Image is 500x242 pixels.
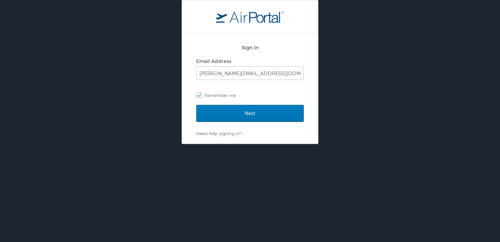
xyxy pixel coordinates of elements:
[196,58,231,64] label: Email Address
[196,44,304,51] h2: Sign In
[216,11,284,23] img: logo
[196,105,304,122] input: Next
[196,90,304,100] label: Remember me
[196,131,242,136] a: Need help signing in?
